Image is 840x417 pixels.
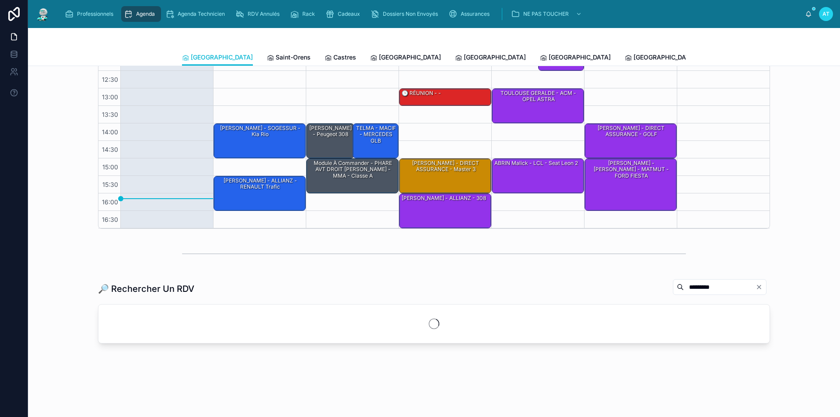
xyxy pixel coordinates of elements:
[248,11,280,18] span: RDV Annulés
[214,124,305,158] div: [PERSON_NAME] - SOGESSUR - Kia rio
[35,7,51,21] img: App logo
[191,53,253,62] span: [GEOGRAPHIC_DATA]
[100,216,120,223] span: 16:30
[401,159,490,174] div: [PERSON_NAME] - DIRECT ASSURANCE - master 3
[492,159,584,193] div: ABRIN Malick - LCL - Seat leon 2
[586,159,676,180] div: [PERSON_NAME] - [PERSON_NAME] - MATMUT - FORD FIESTA
[822,11,829,18] span: AT
[308,124,353,139] div: [PERSON_NAME] - Peugeot 308
[399,159,491,193] div: [PERSON_NAME] - DIRECT ASSURANCE - master 3
[100,128,120,136] span: 14:00
[323,6,366,22] a: Cadeaux
[100,76,120,83] span: 12:30
[308,159,398,180] div: Module à commander - PHARE AVT DROIT [PERSON_NAME] - MMA - classe A
[383,11,438,18] span: Dossiers Non Envoyés
[401,89,442,97] div: 🕒 RÉUNION - -
[307,159,398,193] div: Module à commander - PHARE AVT DROIT [PERSON_NAME] - MMA - classe A
[333,53,356,62] span: Castres
[625,49,696,67] a: [GEOGRAPHIC_DATA]
[214,176,305,210] div: [PERSON_NAME] - ALLIANZ - RENAULT Trafic
[58,4,805,24] div: scrollable content
[302,11,315,18] span: Rack
[100,198,120,206] span: 16:00
[77,11,113,18] span: Professionnels
[100,146,120,153] span: 14:30
[287,6,321,22] a: Rack
[354,124,398,145] div: TELMA - MACIF - MERCEDES GLB
[401,194,487,202] div: [PERSON_NAME] - ALLIANZ - 308
[100,93,120,101] span: 13:00
[633,53,696,62] span: [GEOGRAPHIC_DATA]
[399,194,491,228] div: [PERSON_NAME] - ALLIANZ - 308
[62,6,119,22] a: Professionnels
[100,163,120,171] span: 15:00
[100,181,120,188] span: 15:30
[399,89,491,105] div: 🕒 RÉUNION - -
[136,11,155,18] span: Agenda
[338,11,360,18] span: Cadeaux
[121,6,161,22] a: Agenda
[215,124,305,139] div: [PERSON_NAME] - SOGESSUR - Kia rio
[493,89,583,104] div: TOULOUSE GERALDE - ACM - OPEL ASTRA
[756,284,766,291] button: Clear
[325,49,356,67] a: Castres
[549,53,611,62] span: [GEOGRAPHIC_DATA]
[100,111,120,118] span: 13:30
[586,124,676,139] div: [PERSON_NAME] - DIRECT ASSURANCE - GOLF
[182,49,253,66] a: [GEOGRAPHIC_DATA]
[540,49,611,67] a: [GEOGRAPHIC_DATA]
[585,124,676,158] div: [PERSON_NAME] - DIRECT ASSURANCE - GOLF
[508,6,586,22] a: NE PAS TOUCHER
[379,53,441,62] span: [GEOGRAPHIC_DATA]
[585,159,676,210] div: [PERSON_NAME] - [PERSON_NAME] - MATMUT - FORD FIESTA
[233,6,286,22] a: RDV Annulés
[307,124,354,158] div: [PERSON_NAME] - Peugeot 308
[446,6,496,22] a: Assurances
[178,11,225,18] span: Agenda Technicien
[276,53,311,62] span: Saint-Orens
[461,11,490,18] span: Assurances
[492,89,584,123] div: TOULOUSE GERALDE - ACM - OPEL ASTRA
[523,11,569,18] span: NE PAS TOUCHER
[267,49,311,67] a: Saint-Orens
[464,53,526,62] span: [GEOGRAPHIC_DATA]
[368,6,444,22] a: Dossiers Non Envoyés
[98,283,194,295] h1: 🔎 Rechercher Un RDV
[215,177,305,191] div: [PERSON_NAME] - ALLIANZ - RENAULT Trafic
[163,6,231,22] a: Agenda Technicien
[455,49,526,67] a: [GEOGRAPHIC_DATA]
[353,124,399,158] div: TELMA - MACIF - MERCEDES GLB
[493,159,579,167] div: ABRIN Malick - LCL - Seat leon 2
[370,49,441,67] a: [GEOGRAPHIC_DATA]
